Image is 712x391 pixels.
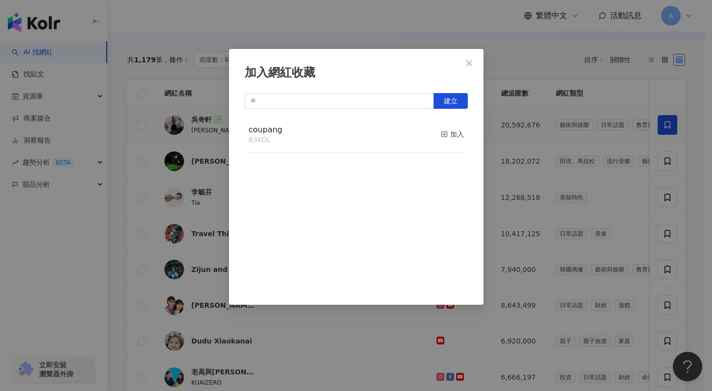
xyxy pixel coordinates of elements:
[249,126,282,134] a: coupang
[441,129,464,140] div: 加入
[459,53,479,73] button: Close
[249,125,282,134] span: coupang
[441,124,464,145] button: 加入
[245,65,468,81] div: 加入網紅收藏
[249,135,282,145] div: 83 KOL
[465,59,473,67] span: close
[434,93,468,109] button: 建立
[444,97,458,105] span: 建立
